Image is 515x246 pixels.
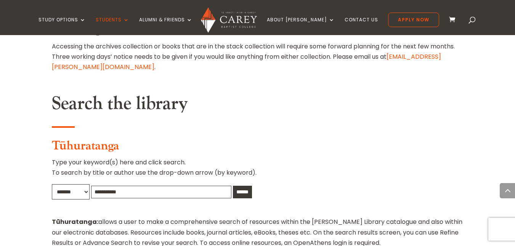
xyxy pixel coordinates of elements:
[96,17,129,35] a: Students
[39,17,86,35] a: Study Options
[52,93,464,119] h2: Search the library
[139,17,193,35] a: Alumni & Friends
[388,13,439,27] a: Apply Now
[52,41,464,72] p: Accessing the archives collection or books that are in the stack collection will require some for...
[267,17,335,35] a: About [PERSON_NAME]
[52,217,98,226] strong: Tūhuratanga:
[52,157,464,184] p: Type your keyword(s) here and click search. To search by title or author use the drop-down arrow ...
[201,7,257,33] img: Carey Baptist College
[52,139,464,157] h3: Tūhuratanga
[345,17,378,35] a: Contact Us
